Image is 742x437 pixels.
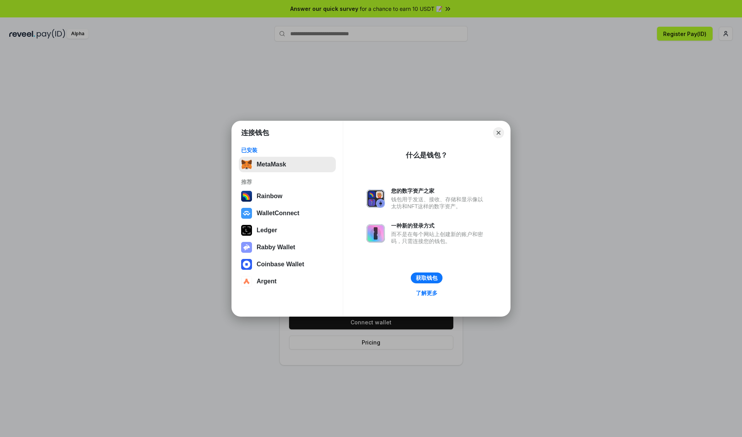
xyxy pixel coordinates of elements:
[241,259,252,270] img: svg+xml,%3Csvg%20width%3D%2228%22%20height%3D%2228%22%20viewBox%3D%220%200%2028%2028%22%20fill%3D...
[239,274,336,289] button: Argent
[391,187,487,194] div: 您的数字资产之家
[416,274,437,281] div: 获取钱包
[241,147,334,154] div: 已安装
[416,290,437,296] div: 了解更多
[241,225,252,236] img: svg+xml,%3Csvg%20xmlns%3D%22http%3A%2F%2Fwww.w3.org%2F2000%2Fsvg%22%20width%3D%2228%22%20height%3...
[257,278,277,285] div: Argent
[493,127,504,138] button: Close
[406,151,448,160] div: 什么是钱包？
[241,242,252,253] img: svg+xml,%3Csvg%20xmlns%3D%22http%3A%2F%2Fwww.w3.org%2F2000%2Fsvg%22%20fill%3D%22none%22%20viewBox...
[366,224,385,243] img: svg+xml,%3Csvg%20xmlns%3D%22http%3A%2F%2Fwww.w3.org%2F2000%2Fsvg%22%20fill%3D%22none%22%20viewBox...
[257,261,304,268] div: Coinbase Wallet
[241,208,252,219] img: svg+xml,%3Csvg%20width%3D%2228%22%20height%3D%2228%22%20viewBox%3D%220%200%2028%2028%22%20fill%3D...
[391,222,487,229] div: 一种新的登录方式
[239,257,336,272] button: Coinbase Wallet
[241,191,252,202] img: svg+xml,%3Csvg%20width%3D%22120%22%20height%3D%22120%22%20viewBox%3D%220%200%20120%20120%22%20fil...
[241,178,334,185] div: 推荐
[241,128,269,137] h1: 连接钱包
[257,161,286,168] div: MetaMask
[239,223,336,238] button: Ledger
[239,189,336,204] button: Rainbow
[391,231,487,245] div: 而不是在每个网站上创建新的账户和密码，只需连接您的钱包。
[241,276,252,287] img: svg+xml,%3Csvg%20width%3D%2228%22%20height%3D%2228%22%20viewBox%3D%220%200%2028%2028%22%20fill%3D...
[391,196,487,210] div: 钱包用于发送、接收、存储和显示像以太坊和NFT这样的数字资产。
[411,288,442,298] a: 了解更多
[239,206,336,221] button: WalletConnect
[257,227,277,234] div: Ledger
[366,189,385,208] img: svg+xml,%3Csvg%20xmlns%3D%22http%3A%2F%2Fwww.w3.org%2F2000%2Fsvg%22%20fill%3D%22none%22%20viewBox...
[257,193,283,200] div: Rainbow
[241,159,252,170] img: svg+xml,%3Csvg%20fill%3D%22none%22%20height%3D%2233%22%20viewBox%3D%220%200%2035%2033%22%20width%...
[257,244,295,251] div: Rabby Wallet
[239,157,336,172] button: MetaMask
[239,240,336,255] button: Rabby Wallet
[411,272,442,283] button: 获取钱包
[257,210,300,217] div: WalletConnect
